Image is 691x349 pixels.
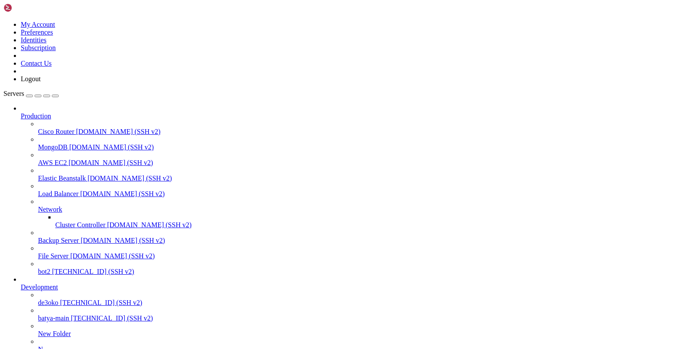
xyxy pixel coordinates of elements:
span: [TECHNICAL_ID] (SSH v2) [52,268,134,275]
a: Network [38,206,688,213]
a: Load Balancer [DOMAIN_NAME] (SSH v2) [38,190,688,198]
li: New Folder [38,322,688,338]
a: Cisco Router [DOMAIN_NAME] (SSH v2) [38,128,688,136]
span: [TECHNICAL_ID] (SSH v2) [60,299,142,306]
a: MongoDB [DOMAIN_NAME] (SSH v2) [38,143,688,151]
span: [DOMAIN_NAME] (SSH v2) [80,190,165,197]
span: AWS EC2 [38,159,67,166]
span: [DOMAIN_NAME] (SSH v2) [70,252,155,260]
a: Subscription [21,44,56,51]
span: Backup Server [38,237,79,244]
span: bot2 [38,268,50,275]
a: batya-main [TECHNICAL_ID] (SSH v2) [38,314,688,322]
a: Production [21,112,688,120]
a: Identities [21,36,47,44]
a: New Folder [38,330,688,338]
a: File Server [DOMAIN_NAME] (SSH v2) [38,252,688,260]
span: MongoDB [38,143,67,151]
span: Load Balancer [38,190,79,197]
span: [DOMAIN_NAME] (SSH v2) [69,143,154,151]
li: bot2 [TECHNICAL_ID] (SSH v2) [38,260,688,276]
span: [DOMAIN_NAME] (SSH v2) [76,128,161,135]
a: Contact Us [21,60,52,67]
span: Production [21,112,51,120]
img: Shellngn [3,3,53,12]
a: Preferences [21,29,53,36]
a: Elastic Beanstalk [DOMAIN_NAME] (SSH v2) [38,174,688,182]
li: Load Balancer [DOMAIN_NAME] (SSH v2) [38,182,688,198]
li: Backup Server [DOMAIN_NAME] (SSH v2) [38,229,688,244]
li: Cluster Controller [DOMAIN_NAME] (SSH v2) [55,213,688,229]
a: Backup Server [DOMAIN_NAME] (SSH v2) [38,237,688,244]
li: Network [38,198,688,229]
span: Cisco Router [38,128,74,135]
li: AWS EC2 [DOMAIN_NAME] (SSH v2) [38,151,688,167]
span: [DOMAIN_NAME] (SSH v2) [81,237,165,244]
li: MongoDB [DOMAIN_NAME] (SSH v2) [38,136,688,151]
li: File Server [DOMAIN_NAME] (SSH v2) [38,244,688,260]
span: Cluster Controller [55,221,105,228]
a: My Account [21,21,55,28]
a: AWS EC2 [DOMAIN_NAME] (SSH v2) [38,159,688,167]
a: Development [21,283,688,291]
span: Network [38,206,62,213]
span: batya-main [38,314,69,322]
span: [DOMAIN_NAME] (SSH v2) [88,174,172,182]
span: de3oko [38,299,58,306]
span: [DOMAIN_NAME] (SSH v2) [69,159,153,166]
li: de3oko [TECHNICAL_ID] (SSH v2) [38,291,688,307]
span: File Server [38,252,69,260]
li: Elastic Beanstalk [DOMAIN_NAME] (SSH v2) [38,167,688,182]
span: [DOMAIN_NAME] (SSH v2) [107,221,192,228]
a: de3oko [TECHNICAL_ID] (SSH v2) [38,299,688,307]
li: Cisco Router [DOMAIN_NAME] (SSH v2) [38,120,688,136]
span: [TECHNICAL_ID] (SSH v2) [71,314,153,322]
li: batya-main [TECHNICAL_ID] (SSH v2) [38,307,688,322]
a: Logout [21,75,41,82]
a: Cluster Controller [DOMAIN_NAME] (SSH v2) [55,221,688,229]
li: Production [21,105,688,276]
a: Servers [3,90,59,97]
span: Elastic Beanstalk [38,174,86,182]
span: Servers [3,90,24,97]
span: Development [21,283,58,291]
a: bot2 [TECHNICAL_ID] (SSH v2) [38,268,688,276]
span: New Folder [38,330,71,337]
